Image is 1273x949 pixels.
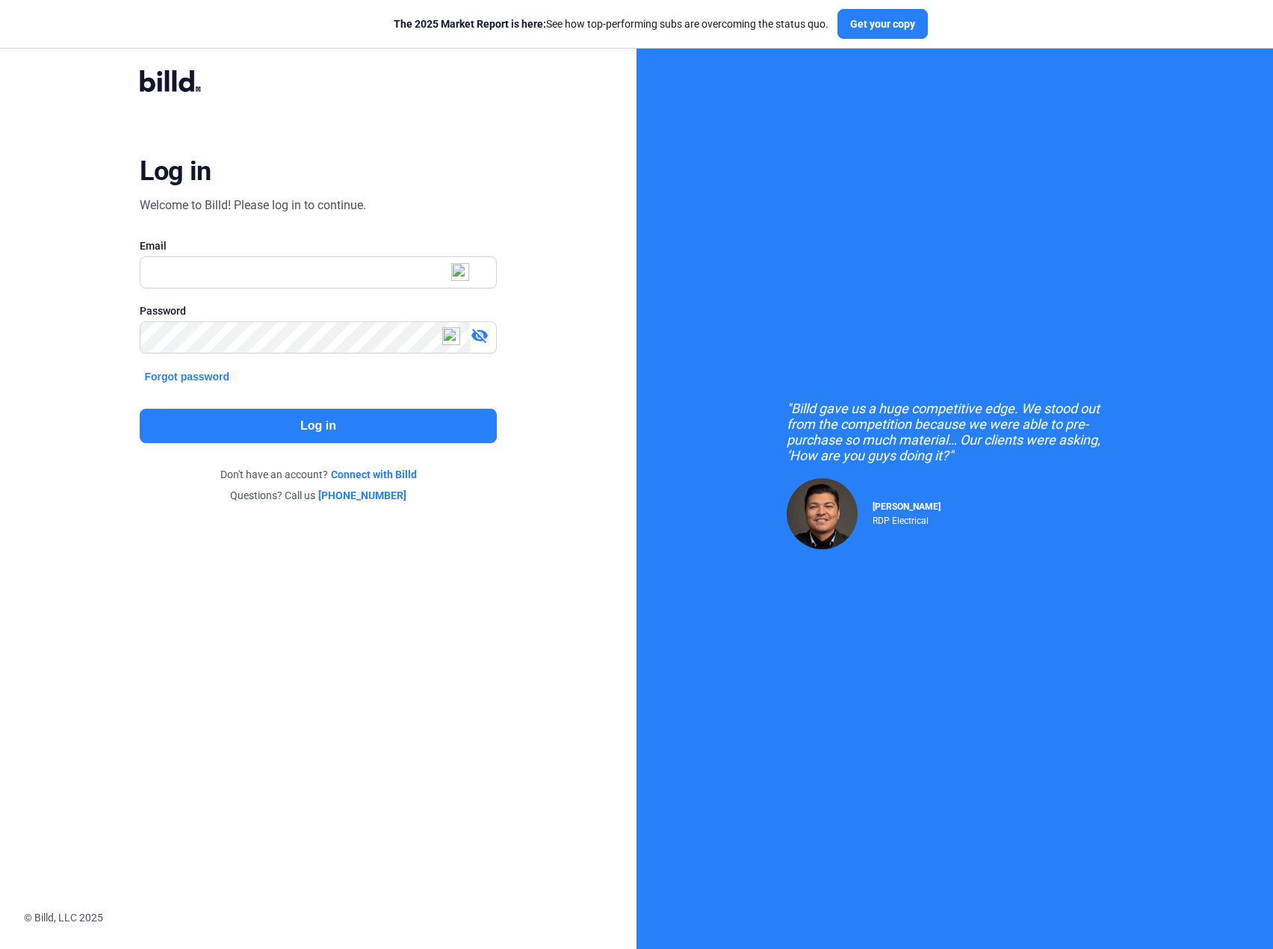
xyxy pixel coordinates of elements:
img: Raul Pacheco [787,478,858,549]
div: RDP Electrical [873,512,941,526]
button: Forgot password [140,368,234,385]
span: The 2025 Market Report is here: [394,18,546,30]
mat-icon: visibility_off [471,327,489,344]
img: npw-badge-icon-locked.svg [451,263,469,281]
a: [PHONE_NUMBER] [318,488,406,503]
div: Email [140,238,496,253]
div: Password [140,303,496,318]
div: "Billd gave us a huge competitive edge. We stood out from the competition because we were able to... [787,401,1123,463]
img: npw-badge-icon-locked.svg [442,327,460,345]
div: Don't have an account? [140,467,496,482]
a: Connect with Billd [331,467,417,482]
button: Log in [140,409,496,443]
span: [PERSON_NAME] [873,501,941,512]
button: Get your copy [837,9,928,39]
div: Questions? Call us [140,488,496,503]
div: See how top-performing subs are overcoming the status quo. [394,16,828,31]
div: Log in [140,155,211,188]
div: Welcome to Billd! Please log in to continue. [140,197,366,214]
